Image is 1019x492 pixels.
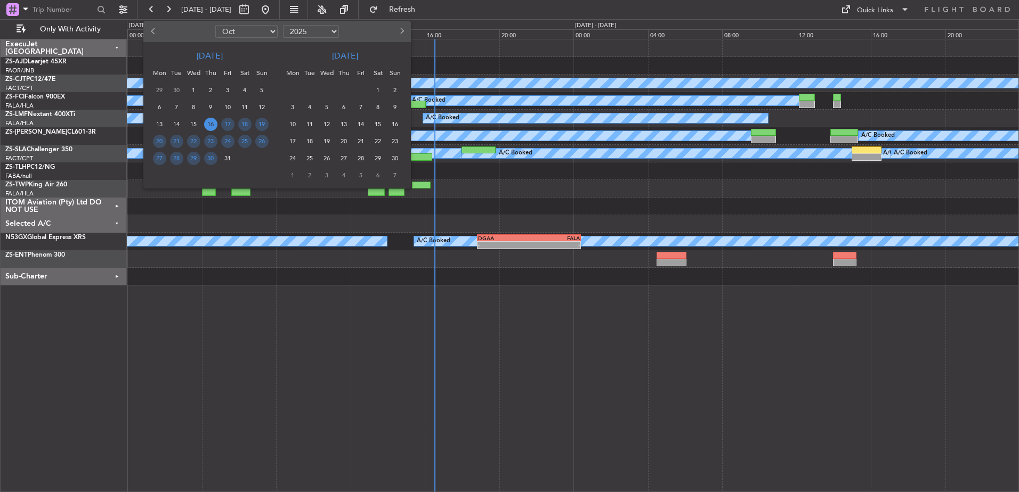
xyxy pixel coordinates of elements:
div: Wed [318,64,335,81]
span: 1 [371,84,385,97]
span: 13 [153,118,166,131]
div: 24-10-2025 [219,133,236,150]
div: 22-10-2025 [185,133,202,150]
div: 26-10-2025 [253,133,270,150]
div: 5-11-2025 [318,99,335,116]
span: 26 [320,152,334,165]
span: 1 [286,169,300,182]
div: 4-12-2025 [335,167,352,184]
span: 6 [337,101,351,114]
div: 21-10-2025 [168,133,185,150]
span: 1 [187,84,200,97]
div: 29-10-2025 [185,150,202,167]
span: 9 [204,101,217,114]
span: 3 [320,169,334,182]
span: 10 [286,118,300,131]
select: Select month [215,25,278,38]
div: Fri [219,64,236,81]
span: 22 [187,135,200,148]
div: 1-12-2025 [284,167,301,184]
span: 14 [354,118,368,131]
span: 29 [371,152,385,165]
div: 29-9-2025 [151,81,168,99]
span: 3 [286,101,300,114]
span: 5 [354,169,368,182]
span: 4 [303,101,317,114]
div: 3-10-2025 [219,81,236,99]
div: 22-11-2025 [369,133,386,150]
span: 26 [255,135,269,148]
span: 21 [354,135,368,148]
div: 30-11-2025 [386,150,403,167]
span: 24 [221,135,234,148]
span: 6 [371,169,385,182]
span: 6 [153,101,166,114]
div: Wed [185,64,202,81]
div: 1-10-2025 [185,81,202,99]
span: 2 [303,169,317,182]
div: Mon [151,64,168,81]
div: Mon [284,64,301,81]
span: 31 [221,152,234,165]
span: 4 [238,84,252,97]
div: 26-11-2025 [318,150,335,167]
span: 3 [221,84,234,97]
div: 13-11-2025 [335,116,352,133]
div: 6-10-2025 [151,99,168,116]
div: 28-11-2025 [352,150,369,167]
span: 25 [303,152,317,165]
div: 19-10-2025 [253,116,270,133]
span: 17 [286,135,300,148]
div: 10-11-2025 [284,116,301,133]
span: 30 [170,84,183,97]
div: 7-11-2025 [352,99,369,116]
span: 2 [389,84,402,97]
span: 29 [153,84,166,97]
div: 12-11-2025 [318,116,335,133]
div: 8-11-2025 [369,99,386,116]
span: 18 [303,135,317,148]
span: 7 [354,101,368,114]
div: 31-10-2025 [219,150,236,167]
span: 19 [320,135,334,148]
div: 27-11-2025 [335,150,352,167]
span: 15 [187,118,200,131]
span: 27 [153,152,166,165]
div: 6-11-2025 [335,99,352,116]
div: Thu [335,64,352,81]
span: 8 [187,101,200,114]
span: 13 [337,118,351,131]
select: Select year [283,25,339,38]
div: 29-11-2025 [369,150,386,167]
div: 11-11-2025 [301,116,318,133]
span: 22 [371,135,385,148]
div: 2-12-2025 [301,167,318,184]
span: 8 [371,101,385,114]
span: 28 [170,152,183,165]
span: 16 [389,118,402,131]
div: 2-10-2025 [202,81,219,99]
div: 15-11-2025 [369,116,386,133]
div: 23-11-2025 [386,133,403,150]
span: 27 [337,152,351,165]
div: 24-11-2025 [284,150,301,167]
span: 28 [354,152,368,165]
div: 23-10-2025 [202,133,219,150]
span: 20 [337,135,351,148]
div: 7-12-2025 [386,167,403,184]
span: 15 [371,118,385,131]
div: Fri [352,64,369,81]
div: Sun [386,64,403,81]
div: 9-10-2025 [202,99,219,116]
span: 12 [255,101,269,114]
span: 25 [238,135,252,148]
div: Sat [236,64,253,81]
span: 11 [303,118,317,131]
div: 15-10-2025 [185,116,202,133]
div: 14-11-2025 [352,116,369,133]
span: 7 [389,169,402,182]
span: 17 [221,118,234,131]
span: 11 [238,101,252,114]
div: 30-10-2025 [202,150,219,167]
span: 5 [320,101,334,114]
